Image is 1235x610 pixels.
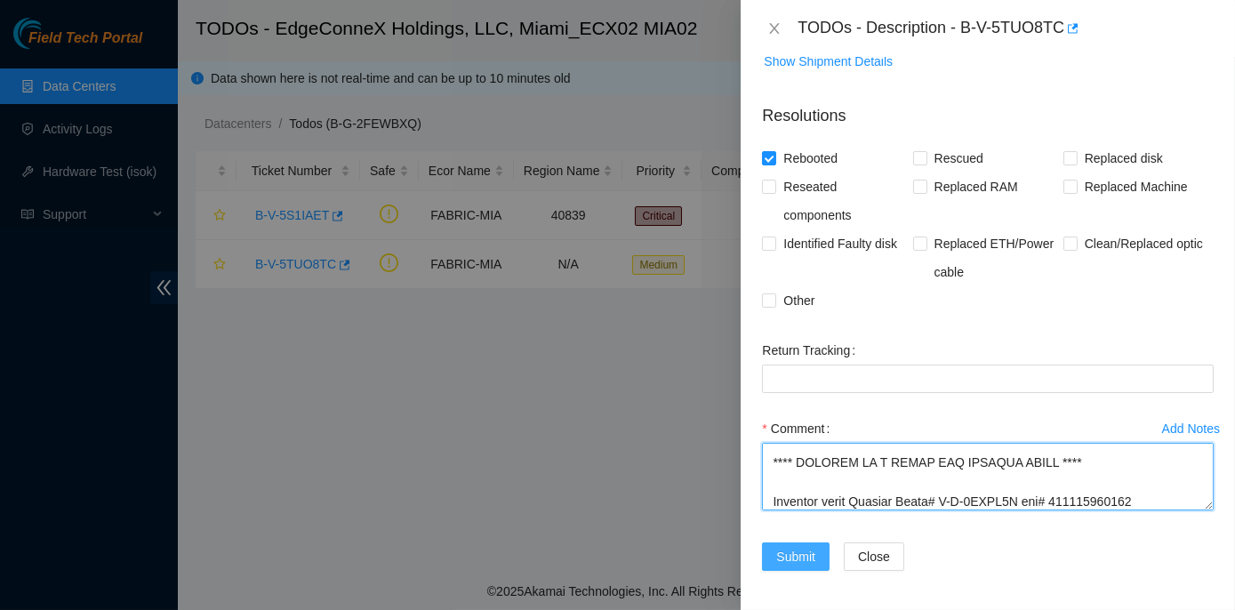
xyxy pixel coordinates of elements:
div: Add Notes [1162,422,1220,435]
span: Submit [776,547,815,566]
button: Close [844,542,904,571]
span: Reseated components [776,173,912,229]
span: Rescued [927,144,990,173]
span: Replaced disk [1078,144,1170,173]
button: Show Shipment Details [763,47,894,76]
p: Resolutions [762,90,1214,128]
input: Return Tracking [762,365,1214,393]
span: Replaced ETH/Power cable [927,229,1063,286]
span: Identified Faulty disk [776,229,904,258]
span: Replaced Machine [1078,173,1195,201]
label: Comment [762,414,837,443]
button: Close [762,20,787,37]
span: Replaced RAM [927,173,1025,201]
button: Submit [762,542,830,571]
span: Other [776,286,822,315]
span: Rebooted [776,144,845,173]
span: Clean/Replaced optic [1078,229,1210,258]
span: Show Shipment Details [764,52,893,71]
button: Add Notes [1161,414,1221,443]
span: Close [858,547,890,566]
span: close [767,21,782,36]
textarea: Comment [762,443,1214,510]
div: TODOs - Description - B-V-5TUO8TC [798,14,1214,43]
label: Return Tracking [762,336,862,365]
